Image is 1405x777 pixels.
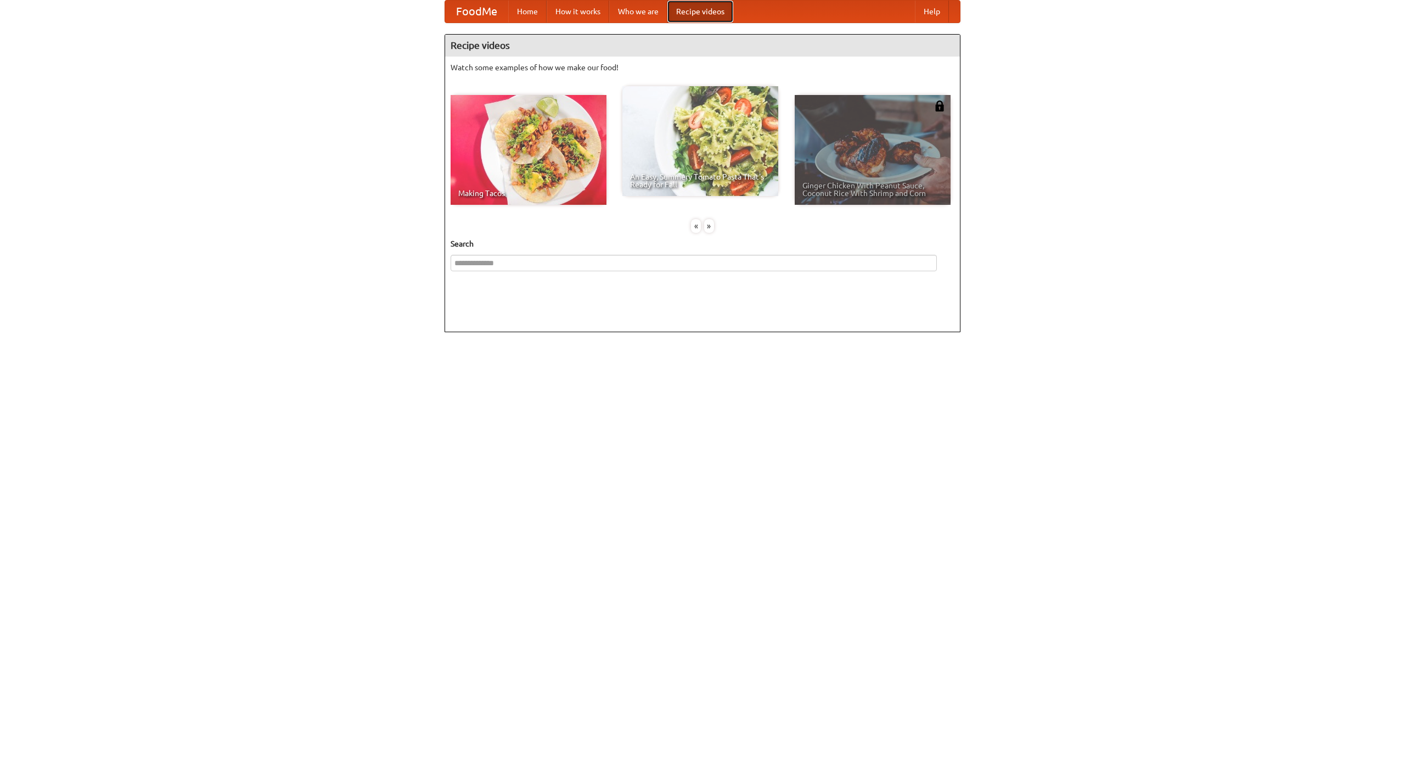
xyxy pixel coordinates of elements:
a: Making Tacos [451,95,606,205]
h5: Search [451,238,954,249]
a: Help [915,1,949,23]
a: An Easy, Summery Tomato Pasta That's Ready for Fall [622,86,778,196]
a: FoodMe [445,1,508,23]
h4: Recipe videos [445,35,960,57]
p: Watch some examples of how we make our food! [451,62,954,73]
span: Making Tacos [458,189,599,197]
a: Home [508,1,547,23]
div: » [704,219,714,233]
span: An Easy, Summery Tomato Pasta That's Ready for Fall [630,173,771,188]
a: Recipe videos [667,1,733,23]
img: 483408.png [934,100,945,111]
div: « [691,219,701,233]
a: Who we are [609,1,667,23]
a: How it works [547,1,609,23]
